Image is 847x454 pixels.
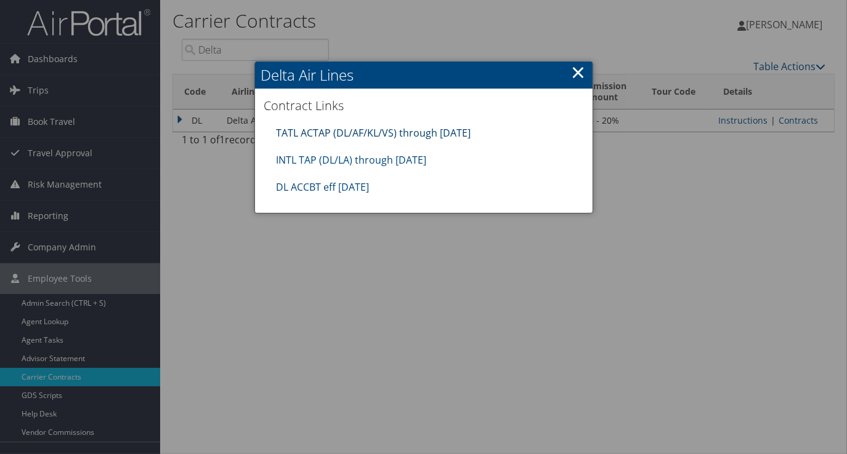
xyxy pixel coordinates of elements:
a: INTL TAP (DL/LA) through [DATE] [277,153,427,167]
h2: Delta Air Lines [255,62,593,89]
h3: Contract Links [264,97,583,114]
a: TATL ACTAP (DL/AF/KL/VS) through [DATE] [277,126,471,140]
a: × [572,60,586,84]
a: DL ACCBT eff [DATE] [277,180,370,194]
